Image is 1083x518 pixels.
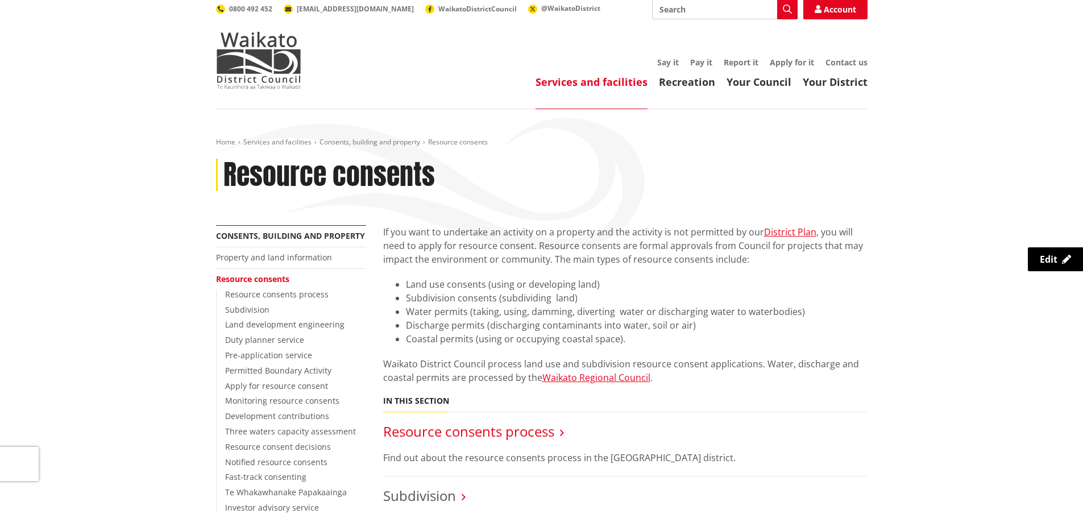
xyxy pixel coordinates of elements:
span: Edit [1040,253,1057,266]
a: Resource consent decisions [225,441,331,452]
a: Investor advisory service [225,502,319,513]
a: Resource consents process [225,289,329,300]
a: Property and land information [216,252,332,263]
a: Edit [1028,247,1083,271]
h5: In this section [383,396,449,406]
p: Find out about the resource consents process in the [GEOGRAPHIC_DATA] district. [383,451,868,465]
a: Home [216,137,235,147]
li: Land use consents (using or developing land)​ [406,277,868,291]
span: @WaikatoDistrict [541,3,600,13]
a: Pre-application service [225,350,312,360]
a: Notified resource consents [225,457,327,467]
a: Development contributions [225,411,329,421]
li: Water permits (taking, using, damming, diverting water or discharging water to waterbodies)​ [406,305,868,318]
a: [EMAIL_ADDRESS][DOMAIN_NAME] [284,4,414,14]
li: Discharge permits (discharging contaminants into water, soil or air)​ [406,318,868,332]
a: Report it [724,57,758,68]
a: Land development engineering [225,319,345,330]
img: Waikato District Council - Te Kaunihera aa Takiwaa o Waikato [216,32,301,89]
a: Services and facilities [536,75,648,89]
a: Monitoring resource consents [225,395,339,406]
a: Subdivision [225,304,269,315]
a: Three waters capacity assessment [225,426,356,437]
a: Subdivision [383,486,456,505]
li: Coastal permits (using or occupying coastal space).​ [406,332,868,346]
span: [EMAIL_ADDRESS][DOMAIN_NAME] [297,4,414,14]
nav: breadcrumb [216,138,868,147]
p: If you want to undertake an activity on a property and the activity is not permitted by our , you... [383,225,868,266]
a: @WaikatoDistrict [528,3,600,13]
a: Your Council [727,75,791,89]
a: 0800 492 452 [216,4,272,14]
p: Waikato District Council process land use and subdivision resource consent applications. Water, d... [383,357,868,384]
span: Resource consents [428,137,488,147]
a: Recreation [659,75,715,89]
a: WaikatoDistrictCouncil [425,4,517,14]
a: District Plan [764,226,816,238]
a: Pay it [690,57,712,68]
a: Te Whakawhanake Papakaainga [225,487,347,498]
a: Apply for it [770,57,814,68]
a: Resource consents [216,273,289,284]
a: Say it [657,57,679,68]
a: Duty planner service [225,334,304,345]
a: Permitted Boundary Activity [225,365,331,376]
a: Resource consents process [383,422,554,441]
a: Services and facilities [243,137,312,147]
a: Fast-track consenting [225,471,306,482]
a: Waikato Regional Council [542,371,650,384]
a: Apply for resource consent [225,380,328,391]
a: Consents, building and property [216,230,365,241]
span: WaikatoDistrictCouncil [438,4,517,14]
iframe: Messenger Launcher [1031,470,1072,511]
a: Your District [803,75,868,89]
a: Contact us [825,57,868,68]
h1: Resource consents [223,159,435,192]
a: Consents, building and property [319,137,420,147]
span: 0800 492 452 [229,4,272,14]
li: Subdivision consents (subdividing land)​ [406,291,868,305]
